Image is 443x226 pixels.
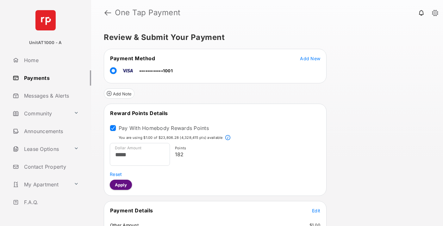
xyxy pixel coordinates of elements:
[110,110,168,116] span: Reward Points Details
[175,145,318,151] p: Points
[10,124,91,139] a: Announcements
[300,56,320,61] span: Add New
[110,171,122,177] button: Reset
[110,207,153,214] span: Payment Details
[175,151,318,158] p: 182
[10,177,71,192] a: My Apartment
[300,55,320,61] button: Add New
[29,40,62,46] p: UnitAT1000 - A
[110,180,132,190] button: Apply
[104,34,425,41] h5: Review & Submit Your Payment
[312,208,320,213] span: Edit
[115,9,181,16] strong: One Tap Payment
[312,207,320,214] button: Edit
[10,53,91,68] a: Home
[10,195,91,210] a: F.A.Q.
[10,88,91,103] a: Messages & Alerts
[139,68,173,73] span: ••••••••••••1001
[10,159,91,174] a: Contact Property
[119,135,223,140] p: You are using $1.00 of $23,806.28 (4,328,415 pts) available
[104,88,134,99] button: Add Note
[10,70,91,86] a: Payments
[10,106,71,121] a: Community
[35,10,56,30] img: svg+xml;base64,PHN2ZyB4bWxucz0iaHR0cDovL3d3dy53My5vcmcvMjAwMC9zdmciIHdpZHRoPSI2NCIgaGVpZ2h0PSI2NC...
[110,55,155,61] span: Payment Method
[10,141,71,157] a: Lease Options
[119,125,209,131] label: Pay With Homebody Rewards Points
